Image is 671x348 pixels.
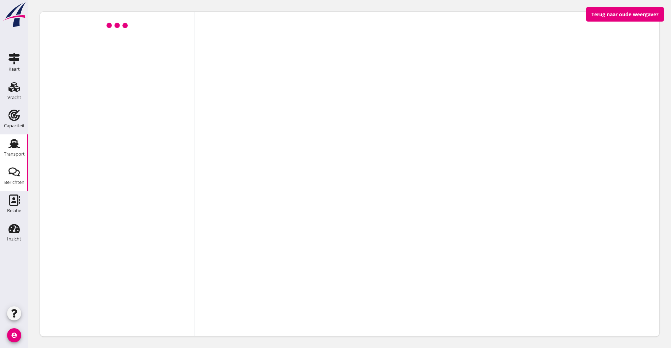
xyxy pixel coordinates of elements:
[7,237,21,241] div: Inzicht
[586,7,664,22] button: Terug naar oude weergave?
[4,152,25,156] div: Transport
[7,208,21,213] div: Relatie
[4,123,25,128] div: Capaciteit
[1,2,27,28] img: logo-small.a267ee39.svg
[7,95,21,100] div: Vracht
[4,180,24,185] div: Berichten
[7,328,21,342] i: account_circle
[8,67,20,71] div: Kaart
